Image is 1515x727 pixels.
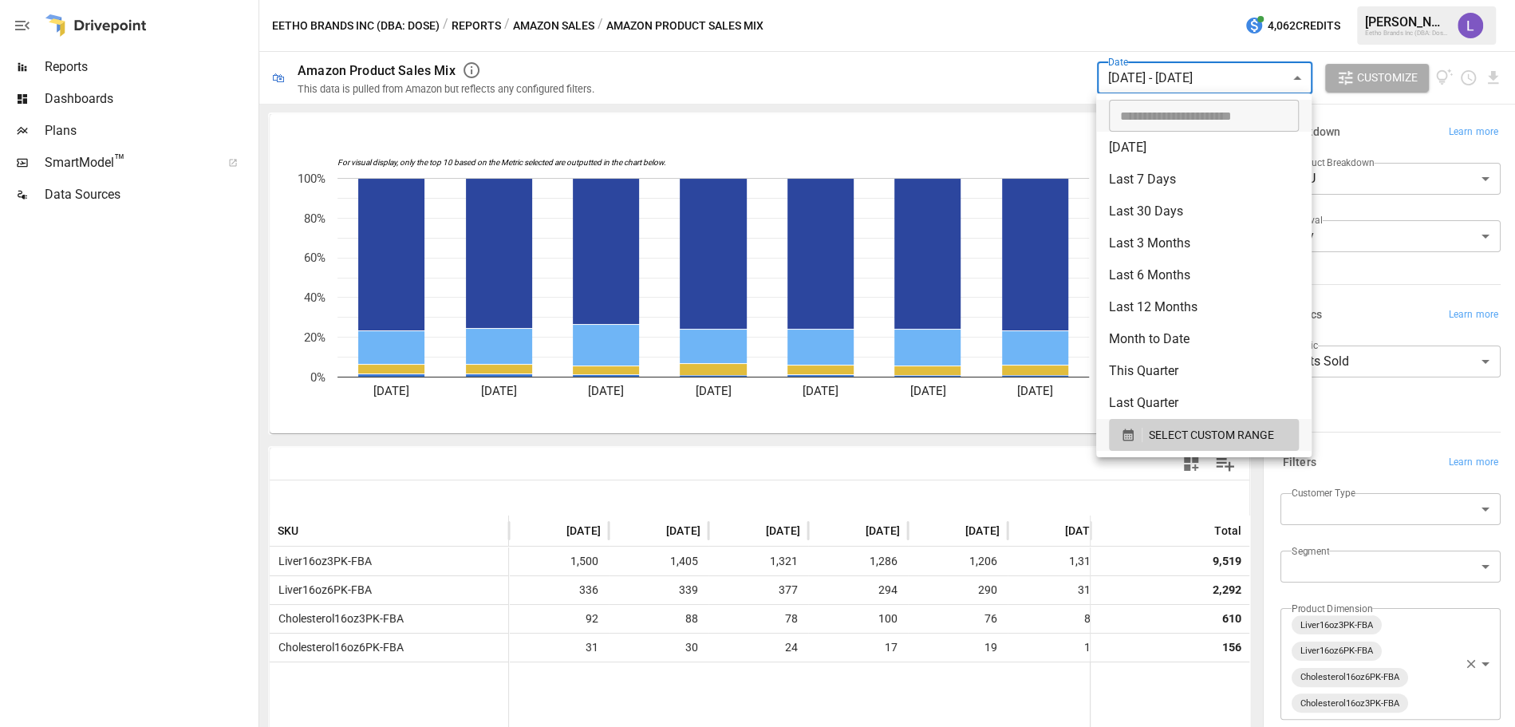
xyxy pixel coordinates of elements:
li: Last 6 Months [1096,259,1312,291]
button: SELECT CUSTOM RANGE [1109,419,1299,451]
span: SELECT CUSTOM RANGE [1149,425,1274,445]
li: Last 30 Days [1096,196,1312,227]
li: Last 7 Days [1096,164,1312,196]
li: [DATE] [1096,132,1312,164]
li: Month to Date [1096,323,1312,355]
li: Last 12 Months [1096,291,1312,323]
li: Last 3 Months [1096,227,1312,259]
li: Last Quarter [1096,387,1312,419]
li: This Quarter [1096,355,1312,387]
